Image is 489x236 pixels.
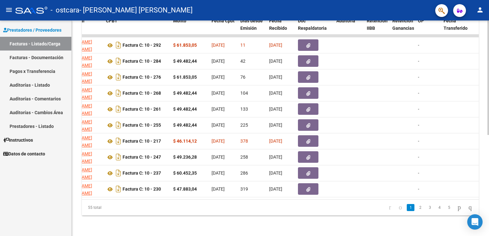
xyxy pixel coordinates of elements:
li: page 3 [425,202,435,213]
datatable-header-cell: Monto [171,14,209,42]
datatable-header-cell: Retencion IIBB [364,14,390,42]
strong: Factura C: 10 - 255 [123,123,161,128]
strong: $ 46.114,12 [173,138,197,144]
span: [DATE] [212,106,225,112]
li: page 4 [435,202,444,213]
i: Descargar documento [114,88,123,98]
i: Descargar documento [114,168,123,178]
span: [DATE] [269,43,282,48]
i: Descargar documento [114,120,123,130]
a: 2 [416,204,424,211]
a: 1 [407,204,414,211]
span: [DATE] [269,170,282,176]
strong: $ 47.883,04 [173,186,197,192]
span: - [418,90,419,96]
a: 5 [445,204,453,211]
strong: Factura C: 10 - 247 [123,155,161,160]
strong: $ 49.482,44 [173,106,197,112]
datatable-header-cell: Doc Respaldatoria [295,14,334,42]
strong: $ 49.482,44 [173,90,197,96]
a: go to first page [386,204,394,211]
span: [DATE] [269,106,282,112]
strong: Factura C: 10 - 237 [123,171,161,176]
span: 76 [240,75,245,80]
span: [DATE] [212,90,225,96]
i: Descargar documento [114,72,123,82]
span: [DATE] [212,170,225,176]
mat-icon: menu [5,6,13,14]
span: - [418,75,419,80]
li: page 2 [415,202,425,213]
span: - [418,170,419,176]
span: 133 [240,106,248,112]
span: - ostcara [51,3,79,17]
span: 104 [240,90,248,96]
span: CPBT [106,18,117,23]
datatable-header-cell: Retención Ganancias [390,14,415,42]
span: [DATE] [269,154,282,160]
li: page 5 [444,202,454,213]
strong: $ 61.853,05 [173,43,197,48]
datatable-header-cell: Fecha Recibido [267,14,295,42]
strong: Factura C: 10 - 292 [123,43,161,48]
datatable-header-cell: CPBT [103,14,171,42]
span: OP [418,18,424,23]
span: Retencion IIBB [367,18,388,31]
span: - [418,138,419,144]
span: Instructivos [3,137,33,144]
span: [DATE] [269,138,282,144]
span: - [418,43,419,48]
span: [DATE] [269,59,282,64]
span: - [418,106,419,112]
span: Auditoria [336,18,355,23]
li: page 1 [406,202,415,213]
strong: $ 49.482,44 [173,59,197,64]
span: 42 [240,59,245,64]
span: [DATE] [212,186,225,192]
mat-icon: person [476,6,484,14]
div: 55 total [82,200,160,216]
div: Open Intercom Messenger [467,214,483,230]
datatable-header-cell: OP [415,14,441,42]
datatable-header-cell: Días desde Emisión [238,14,267,42]
span: Fecha Cpbt [212,18,235,23]
span: 11 [240,43,245,48]
span: 258 [240,154,248,160]
span: Monto [173,18,186,23]
strong: Factura C: 10 - 261 [123,107,161,112]
span: - [418,59,419,64]
span: - [418,186,419,192]
span: [DATE] [212,43,225,48]
datatable-header-cell: Fecha Transferido [441,14,476,42]
i: Descargar documento [114,184,123,194]
span: - [418,122,419,128]
span: - [PERSON_NAME] [PERSON_NAME] [79,3,193,17]
strong: $ 61.853,05 [173,75,197,80]
span: [DATE] [212,138,225,144]
datatable-header-cell: Auditoria [334,14,364,42]
span: [DATE] [212,154,225,160]
strong: Factura C: 10 - 276 [123,75,161,80]
span: Días desde Emisión [240,18,263,31]
i: Descargar documento [114,40,123,50]
span: Datos de contacto [3,150,45,157]
i: Descargar documento [114,152,123,162]
span: [DATE] [269,90,282,96]
i: Descargar documento [114,136,123,146]
span: 286 [240,170,248,176]
span: Prestadores / Proveedores [3,27,61,34]
strong: Factura C: 10 - 268 [123,91,161,96]
datatable-header-cell: Fecha Cpbt [209,14,238,42]
a: go to next page [455,204,464,211]
i: Descargar documento [114,104,123,114]
strong: $ 49.236,28 [173,154,197,160]
span: Fecha Recibido [269,18,287,31]
span: [DATE] [269,186,282,192]
span: [DATE] [269,122,282,128]
strong: Factura C: 10 - 284 [123,59,161,64]
strong: $ 60.452,35 [173,170,197,176]
span: [DATE] [212,75,225,80]
a: 3 [426,204,434,211]
span: Fecha Transferido [444,18,468,31]
span: 378 [240,138,248,144]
